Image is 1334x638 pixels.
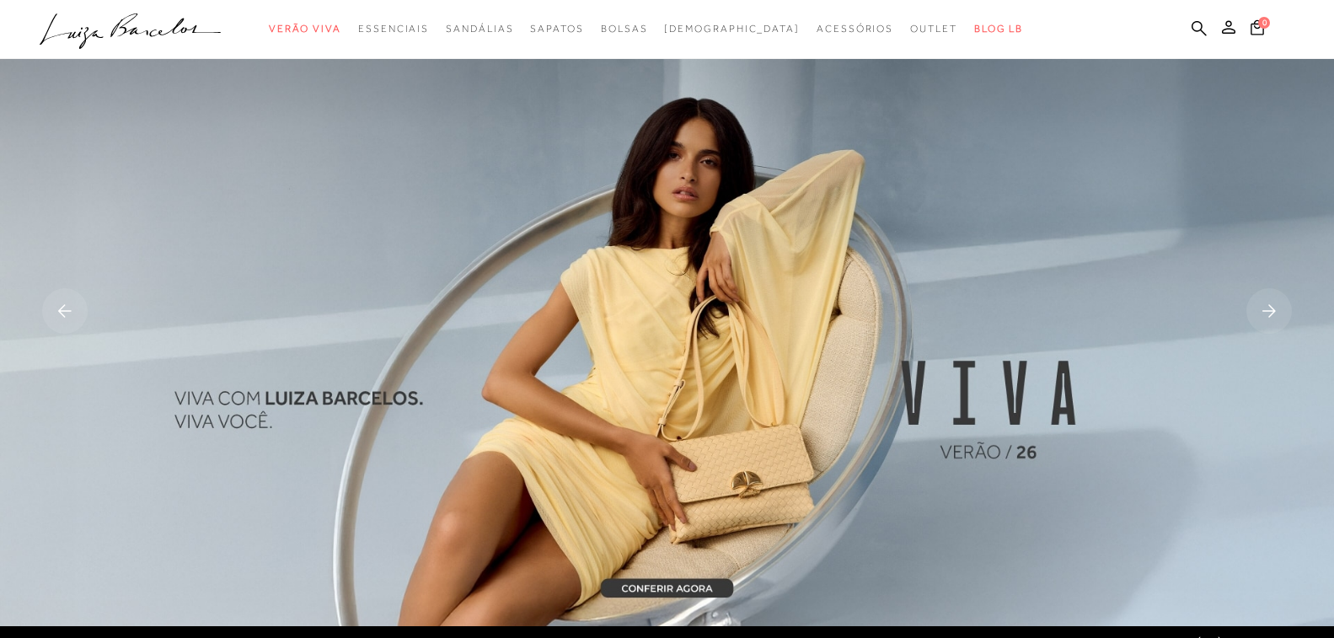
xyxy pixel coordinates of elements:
a: categoryNavScreenReaderText [910,13,957,45]
a: categoryNavScreenReaderText [269,13,341,45]
a: BLOG LB [974,13,1023,45]
span: Verão Viva [269,23,341,35]
span: Bolsas [601,23,648,35]
a: categoryNavScreenReaderText [446,13,513,45]
a: categoryNavScreenReaderText [530,13,583,45]
a: noSubCategoriesText [664,13,800,45]
a: categoryNavScreenReaderText [601,13,648,45]
span: Sandálias [446,23,513,35]
span: Outlet [910,23,957,35]
span: Sapatos [530,23,583,35]
span: [DEMOGRAPHIC_DATA] [664,23,800,35]
span: Essenciais [358,23,429,35]
span: Acessórios [817,23,893,35]
a: categoryNavScreenReaderText [817,13,893,45]
span: BLOG LB [974,23,1023,35]
a: categoryNavScreenReaderText [358,13,429,45]
span: 0 [1258,17,1270,29]
button: 0 [1246,19,1269,41]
